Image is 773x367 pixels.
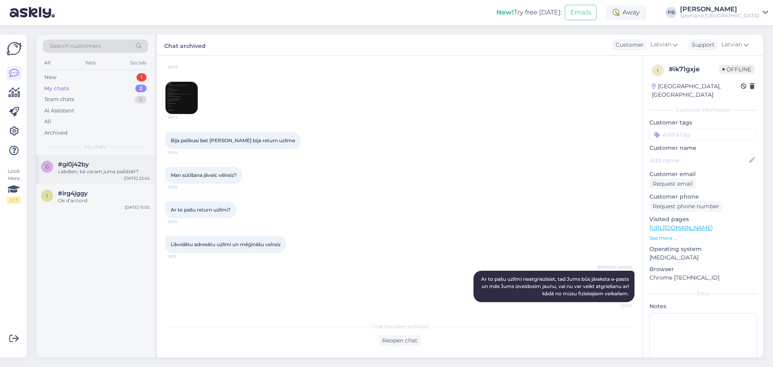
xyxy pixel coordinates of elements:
[43,58,52,68] div: All
[58,168,150,175] div: Labdien, kā varam jums palīdzēt?
[649,201,722,212] div: Request phone number
[44,129,68,137] div: Archived
[680,12,759,19] div: Sportland [GEOGRAPHIC_DATA]
[44,95,74,104] div: Team chats
[657,67,659,73] span: i
[171,172,237,178] span: Man sūtīšana jāveic vēlreiz?
[171,137,295,143] span: Bija palikusi bet [PERSON_NAME] bija return uzlīme
[649,302,757,311] p: Notes
[46,193,48,199] span: i
[565,5,597,20] button: Emails
[649,193,757,201] p: Customer phone
[44,107,74,115] div: AI Assistant
[612,41,644,49] div: Customer
[649,245,757,253] p: Operating system
[167,219,198,225] span: 18:05
[171,241,281,247] span: Likvidētu adresātu uzlīmi un mēģināšu velreiz
[719,65,754,74] span: Offline
[85,143,106,150] span: My chats
[649,224,713,231] a: [URL][DOMAIN_NAME]
[649,215,757,224] p: Visited pages
[379,335,421,346] div: Reopen chat
[135,85,147,93] div: 2
[649,178,696,189] div: Request email
[649,118,757,127] p: Customer tags
[688,41,715,49] div: Support
[167,149,198,156] span: 18:04
[128,58,148,68] div: Socials
[6,41,22,56] img: Askly Logo
[165,82,198,114] img: Attachment
[136,73,147,81] div: 1
[125,204,150,210] div: [DATE] 15:50
[496,8,514,16] b: New!
[167,184,198,190] span: 18:05
[649,274,757,282] p: Chrome [TECHNICAL_ID]
[602,303,632,309] span: 22:44
[721,40,742,49] span: Latvian
[649,129,757,141] input: Add a tag
[44,73,56,81] div: New
[83,58,97,68] div: Web
[164,39,206,50] label: Chat archived
[649,170,757,178] p: Customer email
[649,144,757,152] p: Customer name
[669,64,719,74] div: # ik71gxje
[58,161,89,168] span: #gi0j42by
[45,164,49,170] span: g
[481,276,630,297] span: Ar to pašu uzlīmi neatgriezīsiet, tad Jums būs jāraksta e-pasts un mēs Jums izveidosim jaunu, vai...
[372,323,428,330] span: Chat has been archived
[167,64,198,70] span: 18:03
[652,82,741,99] div: [GEOGRAPHIC_DATA], [GEOGRAPHIC_DATA]
[649,253,757,262] p: [MEDICAL_DATA]
[124,175,150,181] div: [DATE] 22:42
[496,8,562,17] div: Try free [DATE]:
[50,42,101,50] span: Search customers
[44,85,69,93] div: My chats
[597,264,632,270] span: [PERSON_NAME]
[167,253,198,259] span: 18:19
[649,265,757,274] p: Browser
[680,6,759,12] div: [PERSON_NAME]
[649,290,757,297] div: Extra
[649,106,757,114] div: Customer information
[649,234,757,242] p: See more ...
[666,7,677,18] div: PB
[606,5,646,20] div: Away
[168,114,198,120] span: 18:03
[58,197,150,204] div: Ok d’accord
[171,207,231,213] span: Ar to pašu return uzlīmi?
[44,118,51,126] div: All
[680,6,768,19] a: [PERSON_NAME]Sportland [GEOGRAPHIC_DATA]
[58,190,88,197] span: #irg4jggy
[650,156,748,165] input: Add name
[6,168,21,204] div: Look Here
[651,40,671,49] span: Latvian
[135,95,147,104] div: 0
[6,197,21,204] div: 2 / 3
